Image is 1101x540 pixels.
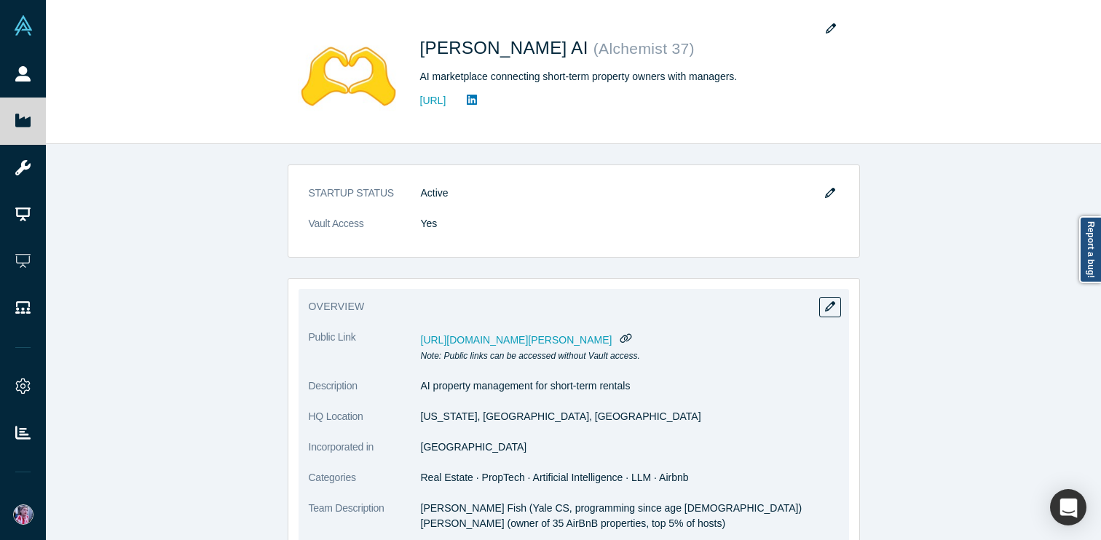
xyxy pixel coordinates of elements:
[420,38,593,57] span: [PERSON_NAME] AI
[421,409,839,424] dd: [US_STATE], [GEOGRAPHIC_DATA], [GEOGRAPHIC_DATA]
[593,40,695,57] small: ( Alchemist 37 )
[309,299,818,314] h3: overview
[421,440,839,455] dd: [GEOGRAPHIC_DATA]
[421,216,839,231] dd: Yes
[309,440,421,470] dt: Incorporated in
[420,93,446,108] a: [URL]
[421,378,839,394] p: AI property management for short-term rentals
[421,472,689,483] span: Real Estate · PropTech · Artificial Intelligence · LLM · Airbnb
[309,216,421,247] dt: Vault Access
[13,504,33,525] img: Alex Miguel's Account
[421,334,612,346] span: [URL][DOMAIN_NAME][PERSON_NAME]
[421,501,839,531] p: [PERSON_NAME] Fish (Yale CS, programming since age [DEMOGRAPHIC_DATA]) [PERSON_NAME] (owner of 35...
[420,69,828,84] div: AI marketplace connecting short-term property owners with managers.
[309,470,421,501] dt: Categories
[421,186,839,201] dd: Active
[421,351,640,361] em: Note: Public links can be accessed without Vault access.
[309,409,421,440] dt: HQ Location
[298,21,400,123] img: Besty AI's Logo
[1079,216,1101,283] a: Report a bug!
[309,186,421,216] dt: STARTUP STATUS
[309,330,356,345] span: Public Link
[13,15,33,36] img: Alchemist Vault Logo
[309,378,421,409] dt: Description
